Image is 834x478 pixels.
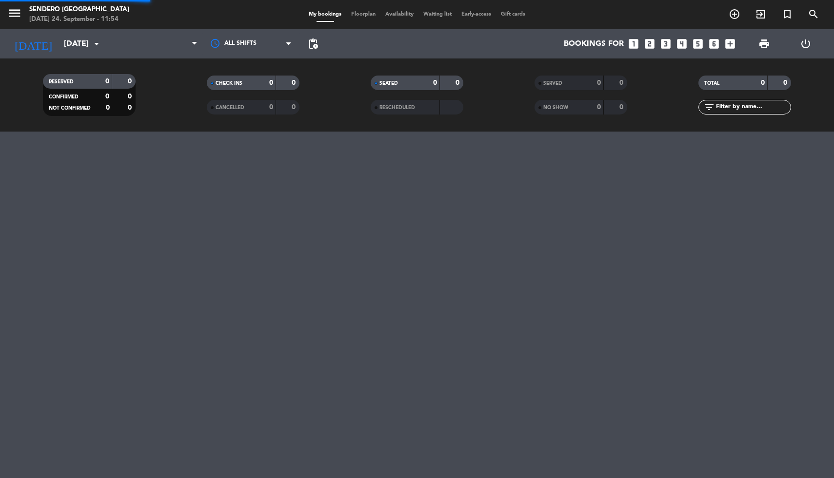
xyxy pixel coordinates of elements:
[379,105,415,110] span: RESCHEDULED
[7,6,22,20] i: menu
[49,95,79,99] span: CONFIRMED
[456,79,461,86] strong: 0
[659,38,672,50] i: looks_3
[346,12,380,17] span: Floorplan
[703,101,715,113] i: filter_list
[379,81,398,86] span: SEATED
[29,5,129,15] div: Sendero [GEOGRAPHIC_DATA]
[808,8,819,20] i: search
[216,81,242,86] span: CHECK INS
[724,38,736,50] i: add_box
[781,8,793,20] i: turned_in_not
[380,12,418,17] span: Availability
[216,105,244,110] span: CANCELLED
[643,38,656,50] i: looks_two
[105,93,109,100] strong: 0
[49,106,91,111] span: NOT CONFIRMED
[708,38,720,50] i: looks_6
[783,79,789,86] strong: 0
[307,38,319,50] span: pending_actions
[704,81,719,86] span: TOTAL
[564,39,624,49] span: Bookings for
[304,12,346,17] span: My bookings
[292,104,298,111] strong: 0
[91,38,102,50] i: arrow_drop_down
[597,104,601,111] strong: 0
[619,104,625,111] strong: 0
[418,12,457,17] span: Waiting list
[457,12,496,17] span: Early-access
[7,33,59,55] i: [DATE]
[543,105,568,110] span: NO SHOW
[269,79,273,86] strong: 0
[761,79,765,86] strong: 0
[755,8,767,20] i: exit_to_app
[269,104,273,111] strong: 0
[627,38,640,50] i: looks_one
[433,79,437,86] strong: 0
[597,79,601,86] strong: 0
[49,79,74,84] span: RESERVED
[800,38,812,50] i: power_settings_new
[675,38,688,50] i: looks_4
[543,81,562,86] span: SERVED
[292,79,298,86] strong: 0
[128,93,134,100] strong: 0
[758,38,770,50] span: print
[785,29,827,58] div: LOG OUT
[619,79,625,86] strong: 0
[715,102,791,113] input: Filter by name...
[496,12,530,17] span: Gift cards
[729,8,740,20] i: add_circle_outline
[692,38,704,50] i: looks_5
[128,78,134,85] strong: 0
[7,6,22,24] button: menu
[106,104,110,111] strong: 0
[105,78,109,85] strong: 0
[29,15,129,24] div: [DATE] 24. September - 11:54
[128,104,134,111] strong: 0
